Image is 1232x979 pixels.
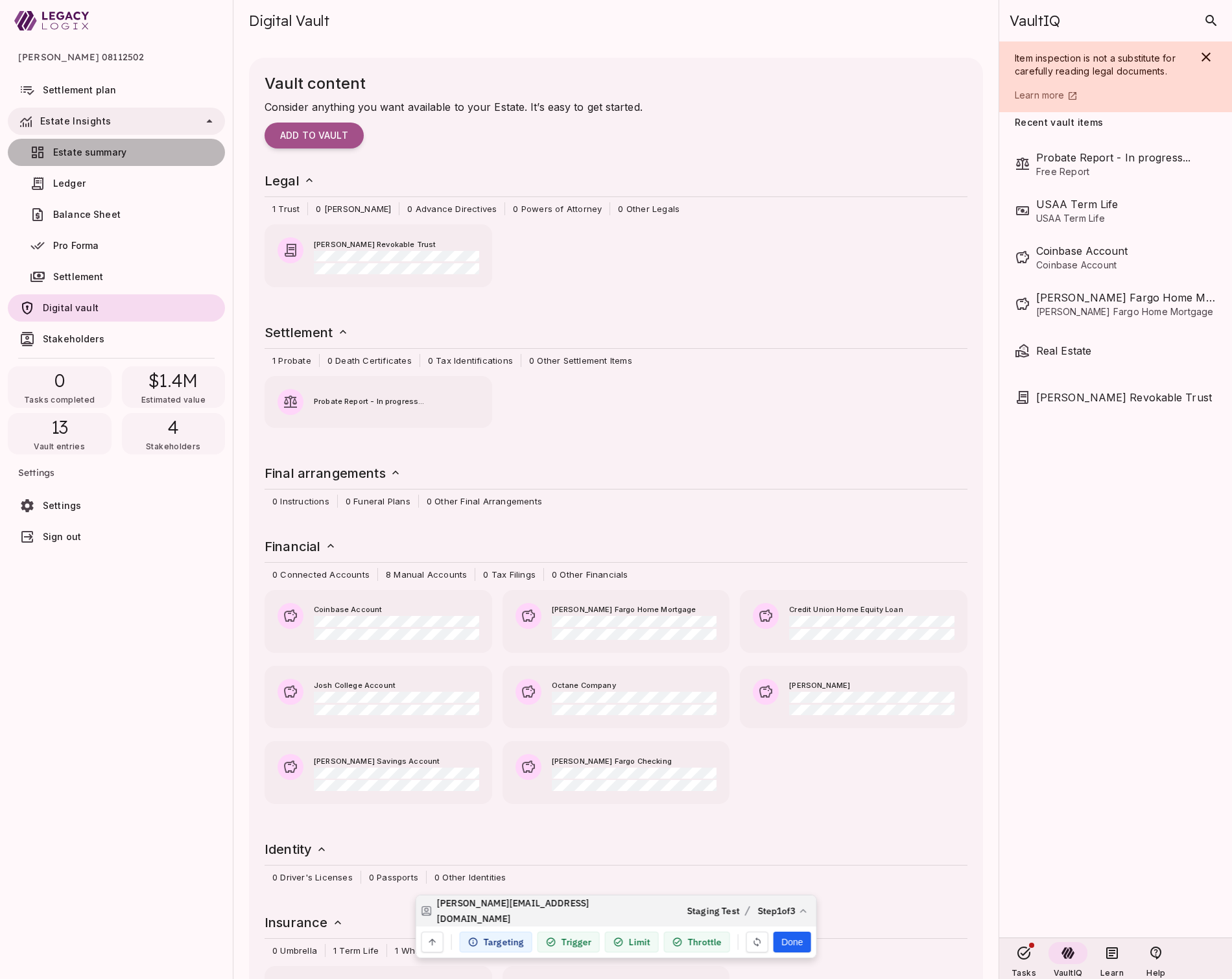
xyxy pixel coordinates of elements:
button: [PERSON_NAME] [740,666,967,729]
button: Add to vault [265,123,364,148]
span: Stakeholders [43,333,104,344]
h6: Legal [265,171,316,191]
button: Step1of3 [755,901,811,921]
span: 0 Umbrella [265,944,325,957]
span: Digital vault [43,302,99,313]
span: 0 Instructions [265,495,337,508]
button: [PERSON_NAME] Savings Account [265,741,492,804]
span: Add to vault [280,130,348,141]
span: 0 Driver's Licenses [265,871,361,884]
span: 0 Other Identities [427,871,514,884]
div: Final arrangements 0 Instructions0 Funeral Plans0 Other Final Arrangements [252,456,980,514]
span: [PERSON_NAME] Fargo Home Mortgage [552,604,717,616]
span: Learn more [1015,89,1065,100]
span: Settlement [53,271,104,282]
span: [PERSON_NAME] 08112502 [18,41,215,73]
span: [PERSON_NAME] Fargo Checking [552,756,717,768]
span: [PERSON_NAME] [789,680,954,692]
button: Octane Company [503,666,730,729]
span: Sign out [43,531,81,542]
div: [PERSON_NAME] Revokable Trust [1015,381,1216,414]
span: Real Estate [1036,343,1216,359]
a: Digital vault [8,294,225,322]
span: [PERSON_NAME] Fargo Home Mortgage [1036,305,1216,318]
button: [PERSON_NAME] Fargo Home Mortgage [503,590,730,653]
span: VaultIQ [1010,12,1060,30]
span: Wells Fargo Home Mortgage [1036,290,1216,305]
span: 0 Other Legals [610,202,687,215]
h6: Identity [265,839,328,860]
span: 0 Tax Identifications [420,354,521,367]
span: Estate Insights [40,115,111,126]
button: Josh College Account [265,666,492,729]
div: Probate Report - In progress...Free Report [1015,141,1216,187]
span: Item inspection is not a substitute for carefully reading legal documents. [1015,53,1178,77]
span: 0 Other Financials [544,568,636,581]
span: 1 Whole Life [387,944,453,957]
span: [PERSON_NAME] Revokable Trust [314,239,479,251]
span: Tasks [1012,968,1036,978]
a: Ledger [8,170,225,197]
h6: Final arrangements [265,463,402,484]
div: Estate Insights [8,108,225,135]
span: Coinbase Account [1036,243,1216,259]
span: Henry Smith Revokable Trust [1036,390,1216,405]
span: 0 Other Final Arrangements [419,495,550,508]
a: Pro Forma [8,232,225,259]
span: Learn [1100,968,1124,978]
span: USAA Term Life [1036,196,1216,212]
span: 13 [51,416,69,439]
button: [PERSON_NAME] Fargo Checking [503,741,730,804]
div: 4Stakeholders [122,413,226,454]
span: 0 Funeral Plans [338,495,418,508]
button: Done [774,932,811,952]
div: Throttle [664,932,730,952]
h6: Settlement [265,322,349,343]
a: Balance Sheet [8,201,225,228]
span: Step 1 of 3 [757,903,795,919]
div: $1.4MEstimated value [122,366,226,408]
span: Vault content [265,74,366,93]
span: Free Report [1036,165,1216,178]
a: Learn more [1015,88,1185,102]
div: [PERSON_NAME] Fargo Home Mortgage[PERSON_NAME] Fargo Home Mortgage [1015,281,1216,327]
span: VaultIQ [1054,968,1082,978]
div: Legal 1 Trust0 [PERSON_NAME]0 Advance Directives0 Powers of Attorney0 Other Legals [252,164,980,222]
div: USAA Term LifeUSAA Term Life [1015,187,1216,234]
span: Digital Vault [249,12,329,30]
span: USAA Term Life [1036,212,1216,225]
span: 0 [PERSON_NAME] [308,202,399,215]
a: Settlement plan [8,77,225,104]
span: 0 [54,369,65,392]
div: Insurance 0 Umbrella1 Term Life1 Whole Life0 Annuities0 Other Insurances [252,906,980,963]
span: [PERSON_NAME] Savings Account [314,756,479,768]
span: 1 Term Life [326,944,386,957]
span: Consider anything you want available to your Estate. It’s easy to get started. [265,100,643,113]
div: 0Tasks completed [8,366,112,408]
span: Estimated value [141,395,206,405]
span: Pro Forma [53,240,99,251]
span: 4 [167,416,179,439]
span: Vault entries [34,442,85,451]
span: 0 Passports [361,871,426,884]
span: 0 Other Settlement Items [521,354,640,367]
div: 13Vault entries [8,413,112,454]
span: 8 Manual Accounts [378,568,475,581]
a: Stakeholders [8,325,225,353]
span: Balance Sheet [53,209,121,220]
span: 1 Probate [265,354,319,367]
span: Settlement plan [43,84,116,95]
span: Settings [18,457,215,488]
h6: Insurance [265,912,344,933]
span: Coinbase Account [314,604,479,616]
a: Estate summary [8,139,225,166]
button: [PERSON_NAME] Revokable Trust [265,224,492,287]
button: Credit Union Home Equity Loan [740,590,967,653]
span: 1 Trust [265,202,307,215]
span: Octane Company [552,680,717,692]
a: Settings [8,492,225,519]
span: Probate Report - In progress... [314,396,479,408]
span: Josh College Account [314,680,479,692]
span: Probate Report - In progress... [1036,150,1216,165]
span: 0 Tax Filings [475,568,543,581]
